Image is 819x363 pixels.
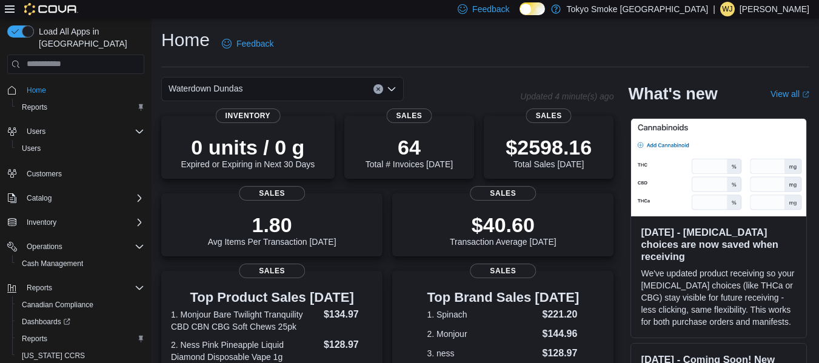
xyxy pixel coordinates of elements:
[22,191,144,205] span: Catalog
[22,239,144,254] span: Operations
[520,2,545,15] input: Dark Mode
[22,124,50,139] button: Users
[27,283,52,293] span: Reports
[24,3,78,15] img: Cova
[171,308,319,333] dt: 1. Monjour Bare Twilight Tranquility CBD CBN CBG Soft Chews 25pk
[802,91,809,98] svg: External link
[17,298,144,312] span: Canadian Compliance
[22,191,56,205] button: Catalog
[171,290,373,305] h3: Top Product Sales [DATE]
[22,281,144,295] span: Reports
[239,186,306,201] span: Sales
[22,165,144,181] span: Customers
[22,317,70,327] span: Dashboards
[628,84,717,104] h2: What's new
[17,256,88,271] a: Cash Management
[722,2,732,16] span: WJ
[208,213,336,237] p: 1.80
[22,215,61,230] button: Inventory
[217,32,278,56] a: Feedback
[22,300,93,310] span: Canadian Compliance
[720,2,735,16] div: William Jenkins
[22,124,144,139] span: Users
[470,186,537,201] span: Sales
[27,85,46,95] span: Home
[17,298,98,312] a: Canadian Compliance
[12,313,149,330] a: Dashboards
[17,315,144,329] span: Dashboards
[450,213,557,247] div: Transaction Average [DATE]
[22,259,83,268] span: Cash Management
[22,239,67,254] button: Operations
[27,193,52,203] span: Catalog
[22,83,51,98] a: Home
[520,92,613,101] p: Updated 4 minute(s) ago
[22,102,47,112] span: Reports
[2,214,149,231] button: Inventory
[12,330,149,347] button: Reports
[386,108,432,123] span: Sales
[450,213,557,237] p: $40.60
[216,108,281,123] span: Inventory
[373,84,383,94] button: Clear input
[641,267,797,328] p: We've updated product receiving so your [MEDICAL_DATA] choices (like THCa or CBG) stay visible fo...
[17,348,90,363] a: [US_STATE] CCRS
[713,2,715,16] p: |
[27,127,45,136] span: Users
[208,213,336,247] div: Avg Items Per Transaction [DATE]
[171,339,319,363] dt: 2. Ness Pink Pineapple Liquid Diamond Disposable Vape 1g
[366,135,453,169] div: Total # Invoices [DATE]
[470,264,537,278] span: Sales
[427,328,537,340] dt: 2. Monjour
[22,281,57,295] button: Reports
[17,100,144,115] span: Reports
[427,347,537,359] dt: 3. ness
[236,38,273,50] span: Feedback
[366,135,453,159] p: 64
[771,89,809,99] a: View allExternal link
[34,25,144,50] span: Load All Apps in [GEOGRAPHIC_DATA]
[641,226,797,262] h3: [DATE] - [MEDICAL_DATA] choices are now saved when receiving
[12,140,149,157] button: Users
[22,167,67,181] a: Customers
[12,296,149,313] button: Canadian Compliance
[169,81,242,96] span: Waterdown Dundas
[543,307,580,322] dd: $221.20
[2,123,149,140] button: Users
[22,334,47,344] span: Reports
[427,308,537,321] dt: 1. Spinach
[2,164,149,182] button: Customers
[567,2,709,16] p: Tokyo Smoke [GEOGRAPHIC_DATA]
[181,135,315,159] p: 0 units / 0 g
[17,331,144,346] span: Reports
[12,255,149,272] button: Cash Management
[22,82,144,98] span: Home
[324,338,373,352] dd: $128.97
[387,84,396,94] button: Open list of options
[17,256,144,271] span: Cash Management
[2,279,149,296] button: Reports
[27,218,56,227] span: Inventory
[17,315,75,329] a: Dashboards
[239,264,306,278] span: Sales
[22,144,41,153] span: Users
[2,81,149,99] button: Home
[526,108,572,123] span: Sales
[17,331,52,346] a: Reports
[543,346,580,361] dd: $128.97
[27,169,62,179] span: Customers
[27,242,62,251] span: Operations
[181,135,315,169] div: Expired or Expiring in Next 30 Days
[2,190,149,207] button: Catalog
[2,238,149,255] button: Operations
[12,99,149,116] button: Reports
[17,348,144,363] span: Washington CCRS
[506,135,592,159] p: $2598.16
[17,141,45,156] a: Users
[17,141,144,156] span: Users
[22,215,144,230] span: Inventory
[506,135,592,169] div: Total Sales [DATE]
[324,307,373,322] dd: $134.97
[472,3,509,15] span: Feedback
